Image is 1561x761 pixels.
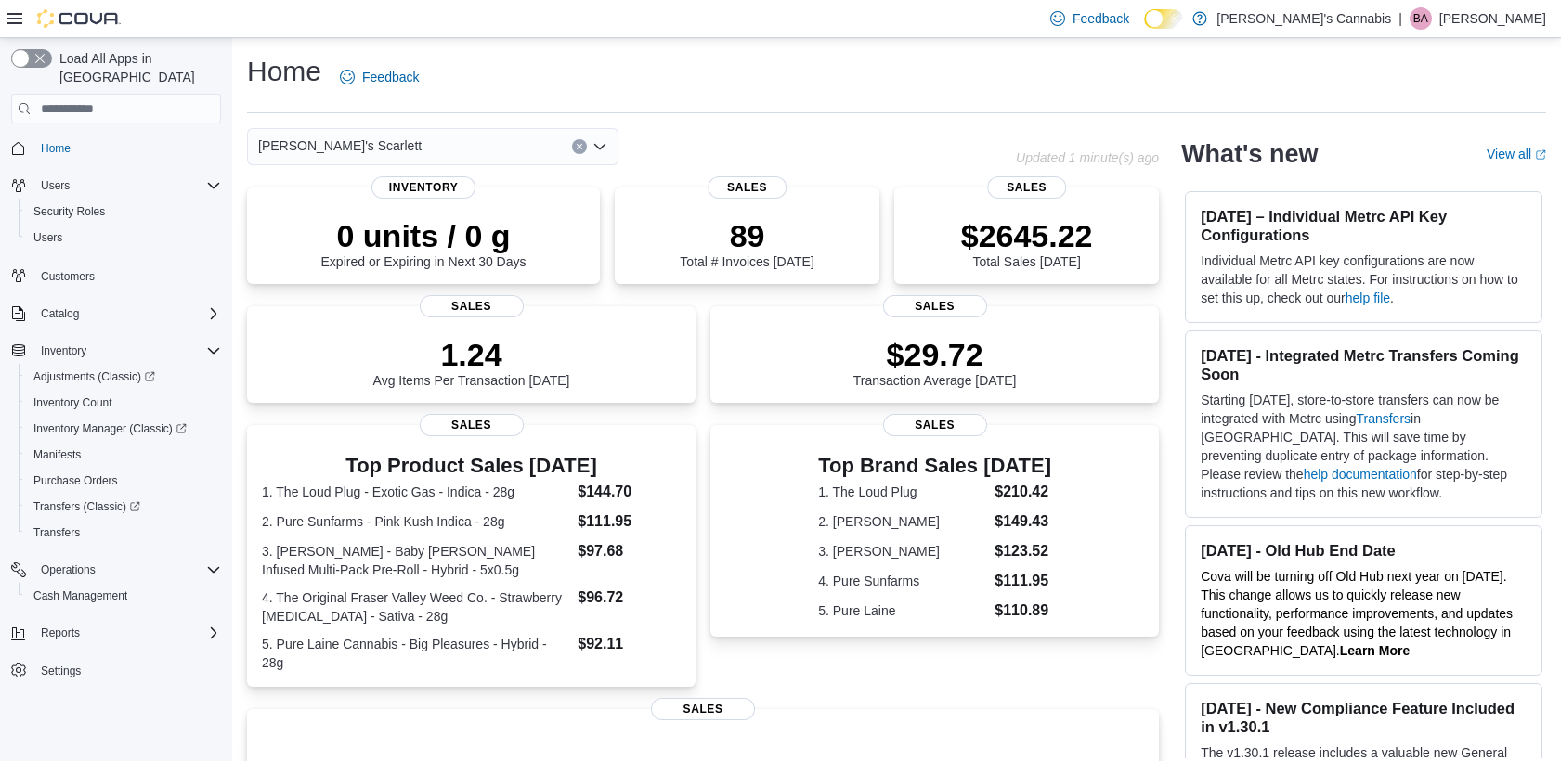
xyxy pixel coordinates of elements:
h3: Top Brand Sales [DATE] [818,455,1051,477]
dd: $92.11 [578,633,681,655]
button: Customers [4,262,228,289]
span: Inventory [371,176,475,199]
span: BA [1413,7,1428,30]
h3: [DATE] - Integrated Metrc Transfers Coming Soon [1201,346,1527,383]
dd: $149.43 [995,510,1051,533]
span: Inventory Count [26,392,221,414]
p: 1.24 [373,336,570,373]
a: Transfers (Classic) [26,496,148,518]
button: Purchase Orders [19,468,228,494]
span: Users [33,230,62,245]
dt: 1. The Loud Plug - Exotic Gas - Indica - 28g [262,483,570,501]
span: Settings [41,664,81,678]
dd: $97.68 [578,540,681,562]
span: Adjustments (Classic) [26,366,221,388]
a: Cash Management [26,585,135,607]
a: Feedback [332,58,426,96]
dd: $110.89 [995,600,1051,622]
a: View allExternal link [1487,147,1546,161]
button: Home [4,135,228,161]
span: Adjustments (Classic) [33,369,155,384]
p: $2645.22 [961,217,1093,254]
span: Inventory [41,343,86,358]
dt: 4. Pure Sunfarms [818,572,987,590]
h3: [DATE] - Old Hub End Date [1201,541,1527,560]
span: Users [26,226,221,249]
h3: Top Product Sales [DATE] [262,455,681,477]
span: Catalog [33,303,221,325]
a: Transfers [26,522,87,544]
dt: 5. Pure Laine [818,601,987,620]
span: Sales [987,176,1067,199]
button: Operations [33,559,103,581]
dt: 2. [PERSON_NAME] [818,512,987,531]
div: Brandon Arrigo [1410,7,1432,30]
span: Inventory Count [33,395,112,410]
button: Settings [4,657,228,684]
button: Inventory [33,340,94,362]
button: Operations [4,557,228,583]
h3: [DATE] – Individual Metrc API Key Configurations [1201,207,1527,244]
span: Cash Management [26,585,221,607]
span: Manifests [26,444,221,466]
span: Sales [883,414,987,436]
span: Inventory Manager (Classic) [33,421,187,436]
a: Inventory Manager (Classic) [26,418,194,440]
h1: Home [247,53,321,90]
span: Transfers (Classic) [33,499,140,514]
span: Sales [883,295,987,317]
span: Users [41,178,70,193]
input: Dark Mode [1144,9,1183,29]
a: help file [1346,290,1390,305]
p: [PERSON_NAME] [1439,7,1546,30]
dd: $144.70 [578,481,681,503]
span: Home [41,141,71,156]
button: Open list of options [592,139,607,154]
dt: 5. Pure Laine Cannabis - Big Pleasures - Hybrid - 28g [262,635,570,672]
dt: 3. [PERSON_NAME] - Baby [PERSON_NAME] Infused Multi-Pack Pre-Roll - Hybrid - 5x0.5g [262,542,570,579]
a: Inventory Count [26,392,120,414]
span: Catalog [41,306,79,321]
p: $29.72 [853,336,1017,373]
a: Transfers [1356,411,1411,426]
button: Reports [4,620,228,646]
span: Inventory Manager (Classic) [26,418,221,440]
span: Load All Apps in [GEOGRAPHIC_DATA] [52,49,221,86]
a: Purchase Orders [26,470,125,492]
span: Sales [708,176,787,199]
div: Avg Items Per Transaction [DATE] [373,336,570,388]
dd: $210.42 [995,481,1051,503]
button: Inventory [4,338,228,364]
span: Manifests [33,447,81,462]
span: [PERSON_NAME]'s Scarlett [258,135,422,157]
span: Sales [651,698,755,720]
a: Home [33,137,78,160]
dd: $96.72 [578,587,681,609]
span: Customers [41,269,95,284]
span: Security Roles [26,200,221,223]
h3: [DATE] - New Compliance Feature Included in v1.30.1 [1201,699,1527,736]
button: Transfers [19,520,228,546]
div: Total # Invoices [DATE] [680,217,813,269]
button: Cash Management [19,583,228,609]
span: Home [33,136,221,160]
div: Total Sales [DATE] [961,217,1093,269]
span: Cash Management [33,588,127,603]
p: Individual Metrc API key configurations are now available for all Metrc states. For instructions ... [1201,252,1527,307]
dt: 2. Pure Sunfarms - Pink Kush Indica - 28g [262,512,570,531]
dd: $111.95 [995,570,1051,592]
dt: 1. The Loud Plug [818,483,987,501]
span: Dark Mode [1144,29,1145,30]
span: Transfers [33,525,80,540]
button: Catalog [33,303,86,325]
a: Manifests [26,444,88,466]
p: Starting [DATE], store-to-store transfers can now be integrated with Metrc using in [GEOGRAPHIC_D... [1201,391,1527,502]
nav: Complex example [11,127,221,732]
p: 0 units / 0 g [321,217,527,254]
span: Operations [41,562,96,577]
span: Feedback [1073,9,1129,28]
strong: Learn More [1340,643,1410,658]
span: Feedback [362,68,419,86]
span: Operations [33,559,221,581]
span: Settings [33,659,221,682]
